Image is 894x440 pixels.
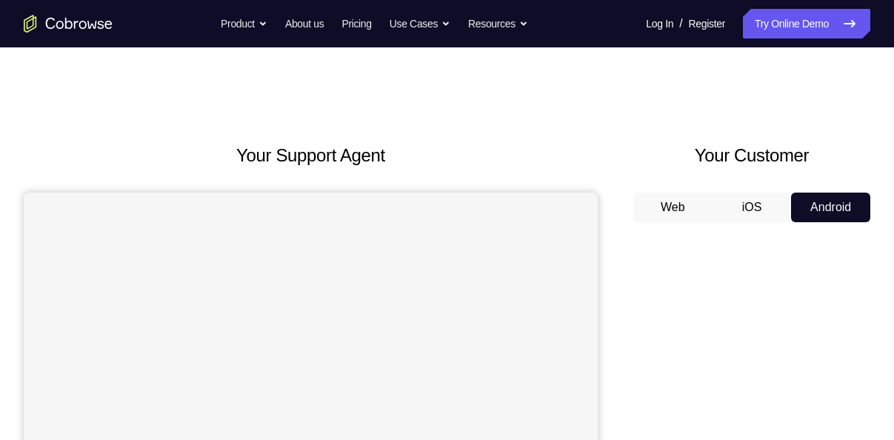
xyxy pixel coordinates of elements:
button: Web [633,193,713,222]
a: Go to the home page [24,15,113,33]
button: Product [221,9,267,39]
a: Try Online Demo [743,9,870,39]
button: Resources [468,9,528,39]
button: Android [791,193,870,222]
a: Log In [646,9,673,39]
a: Pricing [341,9,371,39]
span: / [679,15,682,33]
a: Register [689,9,725,39]
button: iOS [713,193,792,222]
h2: Your Customer [633,142,870,169]
a: About us [285,9,324,39]
button: Use Cases [390,9,450,39]
h2: Your Support Agent [24,142,598,169]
